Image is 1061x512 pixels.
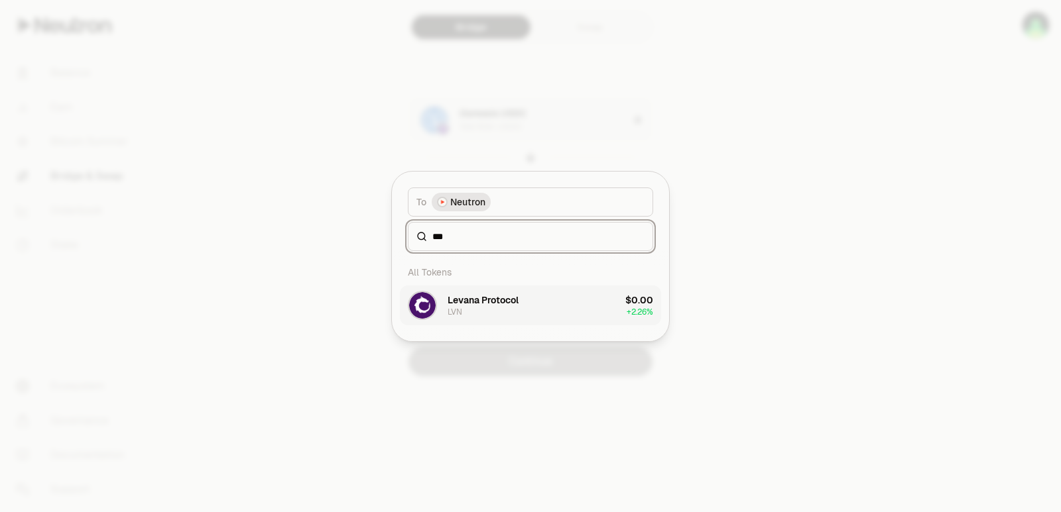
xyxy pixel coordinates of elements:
div: All Tokens [400,259,661,285]
button: ToNeutron LogoNeutron [408,187,653,217]
button: LVN LogoLevana ProtocolLVN$0.00+2.26% [400,285,661,325]
img: LVN Logo [409,292,436,319]
span: Neutron [450,195,485,209]
span: + 2.26% [627,307,653,317]
div: $0.00 [625,293,653,307]
img: Neutron Logo [438,198,446,206]
span: To [416,195,426,209]
div: Levana Protocol [448,293,519,307]
div: LVN [448,307,462,317]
